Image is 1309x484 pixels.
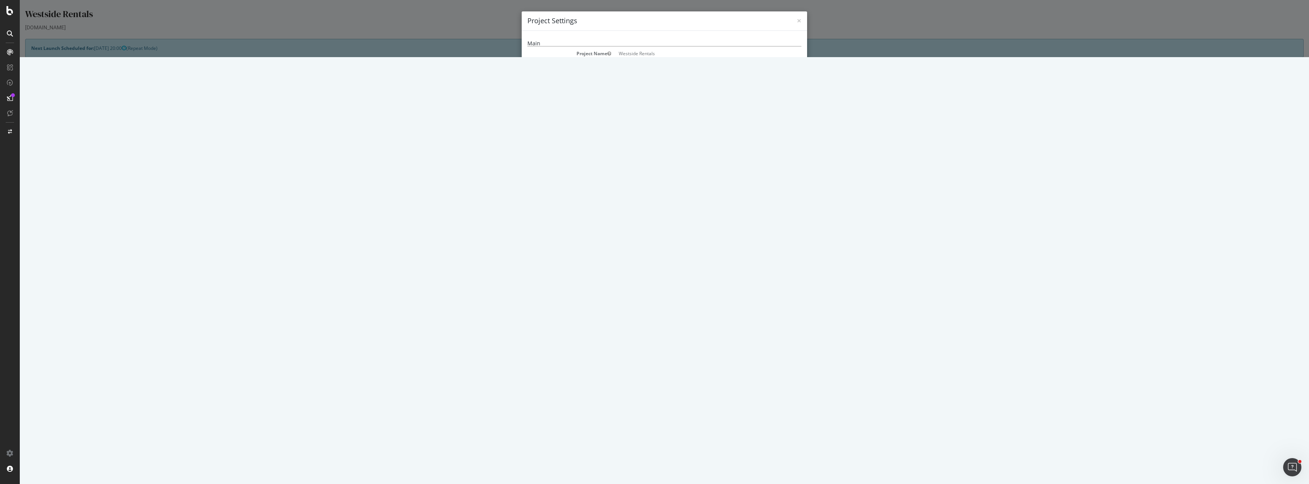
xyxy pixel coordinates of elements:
[508,50,591,57] dt: Project Name
[1283,458,1301,476] iframe: Intercom live chat
[777,15,782,26] span: ×
[508,40,782,46] h5: Main
[508,16,782,26] h4: Project Settings
[599,50,782,57] dd: Westside Rentals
